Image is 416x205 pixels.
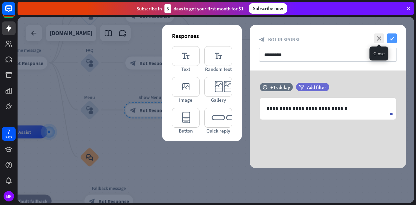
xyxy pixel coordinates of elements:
span: Add filter [307,84,326,90]
i: block_bot_response [259,37,265,43]
span: Bot Response [268,36,301,43]
i: check [387,33,397,43]
div: 3 [164,4,171,13]
a: 7 days [2,127,16,141]
div: Subscribe now [249,3,287,14]
i: filter [299,85,304,90]
i: close [374,33,384,43]
button: Open LiveChat chat widget [5,3,25,22]
div: +1s delay [270,84,290,90]
i: time [263,85,267,89]
div: days [6,135,12,139]
div: Subscribe in days to get your first month for $1 [136,4,244,13]
div: MK [4,191,14,201]
div: 7 [7,129,10,135]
